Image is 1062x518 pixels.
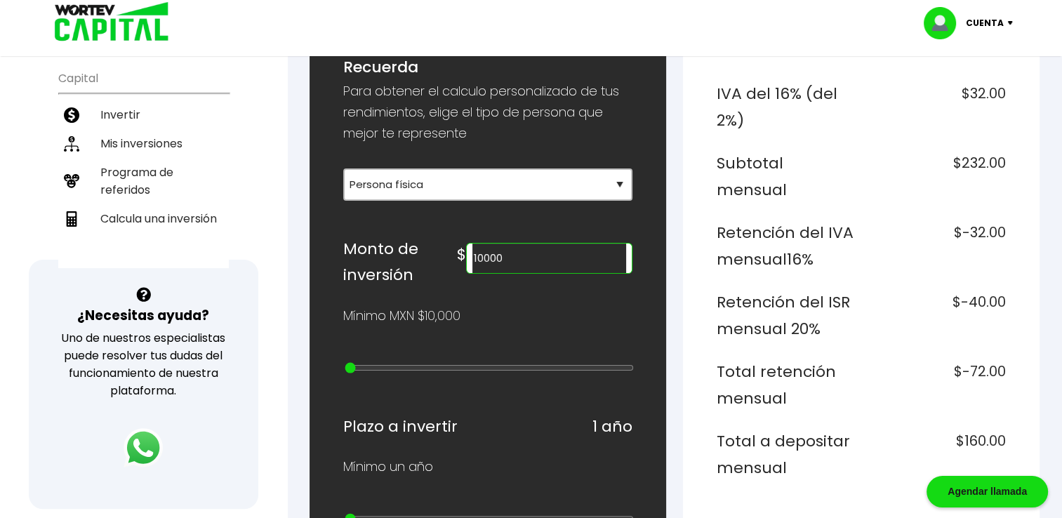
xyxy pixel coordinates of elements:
[924,7,966,39] img: profile-image
[717,289,856,342] h6: Retención del ISR mensual 20%
[867,359,1006,411] h6: $-72.00
[343,236,457,288] h6: Monto de inversión
[343,54,632,81] h6: Recuerda
[58,204,229,233] a: Calcula una inversión
[58,62,229,268] ul: Capital
[592,413,632,440] h6: 1 año
[717,220,856,272] h6: Retención del IVA mensual 16%
[47,329,240,399] p: Uno de nuestros especialistas puede resolver tus dudas del funcionamiento de nuestra plataforma.
[867,220,1006,272] h6: $-32.00
[124,428,163,467] img: logos_whatsapp-icon.242b2217.svg
[58,100,229,129] a: Invertir
[867,428,1006,481] h6: $160.00
[64,211,79,227] img: calculadora-icon.17d418c4.svg
[58,158,229,204] a: Programa de referidos
[966,13,1004,34] p: Cuenta
[64,107,79,123] img: invertir-icon.b3b967d7.svg
[58,129,229,158] a: Mis inversiones
[343,456,433,477] p: Mínimo un año
[717,81,856,133] h6: IVA del 16% (del 2%)
[927,476,1048,507] div: Agendar llamada
[867,81,1006,133] h6: $32.00
[343,81,632,144] p: Para obtener el calculo personalizado de tus rendimientos, elige el tipo de persona que mejor te ...
[867,289,1006,342] h6: $-40.00
[867,150,1006,203] h6: $232.00
[717,150,856,203] h6: Subtotal mensual
[1004,21,1023,25] img: icon-down
[457,241,466,268] h6: $
[64,136,79,152] img: inversiones-icon.6695dc30.svg
[77,305,209,326] h3: ¿Necesitas ayuda?
[717,359,856,411] h6: Total retención mensual
[717,428,856,481] h6: Total a depositar mensual
[343,413,458,440] h6: Plazo a invertir
[64,173,79,189] img: recomiendanos-icon.9b8e9327.svg
[343,305,460,326] p: Mínimo MXN $10,000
